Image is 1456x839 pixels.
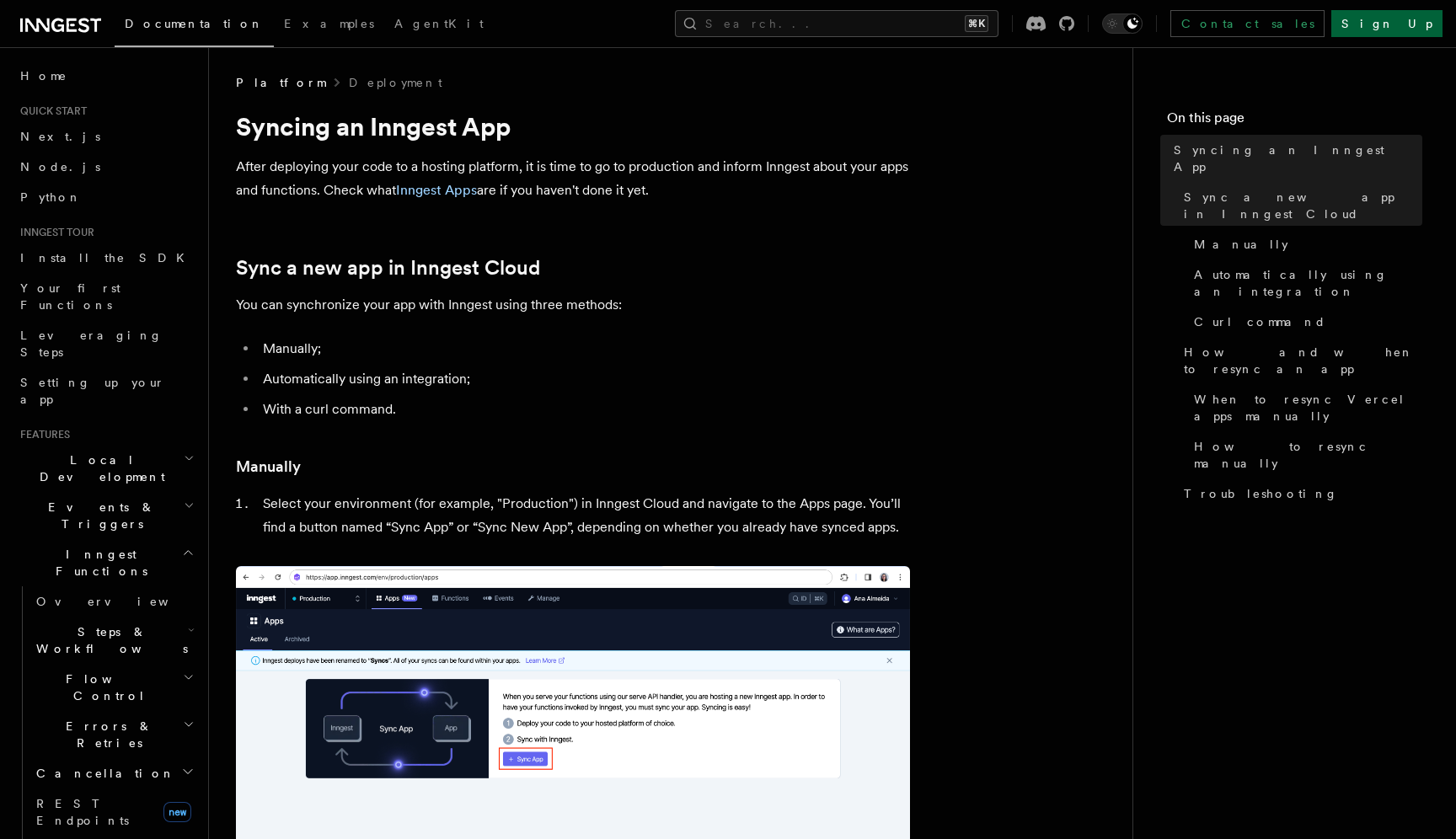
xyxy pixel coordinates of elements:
[258,367,910,391] li: Automatically using an integration;
[20,130,100,143] span: Next.js
[1177,478,1422,509] a: Troubleshooting
[1187,229,1422,259] a: Manually
[394,17,484,30] span: AgentKit
[1194,391,1422,425] span: When to resync Vercel apps manually
[29,718,183,751] span: Errors & Retries
[1177,182,1422,229] a: Sync a new app in Inngest Cloud
[236,74,325,91] span: Platform
[1174,142,1422,175] span: Syncing an Inngest App
[13,445,198,492] button: Local Development
[29,788,198,836] a: REST Endpointsnew
[13,428,70,441] span: Features
[29,671,183,704] span: Flow Control
[284,17,374,30] span: Examples
[13,61,198,91] a: Home
[13,243,198,273] a: Install the SDK
[29,586,198,617] a: Overview
[1170,10,1325,37] a: Contact sales
[20,251,195,265] span: Install the SDK
[36,595,210,608] span: Overview
[13,273,198,320] a: Your first Functions
[13,492,198,539] button: Events & Triggers
[20,67,67,84] span: Home
[29,623,188,657] span: Steps & Workflows
[1187,384,1422,431] a: When to resync Vercel apps manually
[1167,135,1422,182] a: Syncing an Inngest App
[1194,313,1326,330] span: Curl command
[236,455,301,478] a: Manually
[1167,108,1422,135] h4: On this page
[20,160,100,174] span: Node.js
[115,5,274,47] a: Documentation
[1194,266,1422,300] span: Automatically using an integration
[258,492,910,539] li: Select your environment (for example, "Production") in Inngest Cloud and navigate to the Apps pag...
[1184,485,1338,502] span: Troubleshooting
[1184,189,1422,222] span: Sync a new app in Inngest Cloud
[20,190,82,204] span: Python
[1187,431,1422,478] a: How to resync manually
[20,329,163,359] span: Leveraging Steps
[163,802,191,822] span: new
[29,765,175,782] span: Cancellation
[1187,307,1422,337] a: Curl command
[258,337,910,361] li: Manually;
[29,617,198,664] button: Steps & Workflows
[29,711,198,758] button: Errors & Retries
[675,10,998,37] button: Search...⌘K
[1331,10,1443,37] a: Sign Up
[13,452,184,485] span: Local Development
[1187,259,1422,307] a: Automatically using an integration
[13,104,87,118] span: Quick start
[20,281,120,312] span: Your first Functions
[236,256,540,280] a: Sync a new app in Inngest Cloud
[1102,13,1143,34] button: Toggle dark mode
[1194,438,1422,472] span: How to resync manually
[1194,236,1288,253] span: Manually
[125,17,264,30] span: Documentation
[13,152,198,182] a: Node.js
[13,367,198,414] a: Setting up your app
[20,376,165,406] span: Setting up your app
[396,182,477,198] a: Inngest Apps
[965,15,988,32] kbd: ⌘K
[13,182,198,212] a: Python
[13,499,184,532] span: Events & Triggers
[1177,337,1422,384] a: How and when to resync an app
[236,111,910,142] h1: Syncing an Inngest App
[258,398,910,421] li: With a curl command.
[13,320,198,367] a: Leveraging Steps
[13,121,198,152] a: Next.js
[13,226,94,239] span: Inngest tour
[1184,344,1422,377] span: How and when to resync an app
[384,5,494,45] a: AgentKit
[13,539,198,586] button: Inngest Functions
[349,74,442,91] a: Deployment
[13,546,182,580] span: Inngest Functions
[236,155,910,202] p: After deploying your code to a hosting platform, it is time to go to production and inform Innges...
[29,758,198,788] button: Cancellation
[36,797,129,827] span: REST Endpoints
[236,293,910,317] p: You can synchronize your app with Inngest using three methods:
[29,664,198,711] button: Flow Control
[274,5,384,45] a: Examples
